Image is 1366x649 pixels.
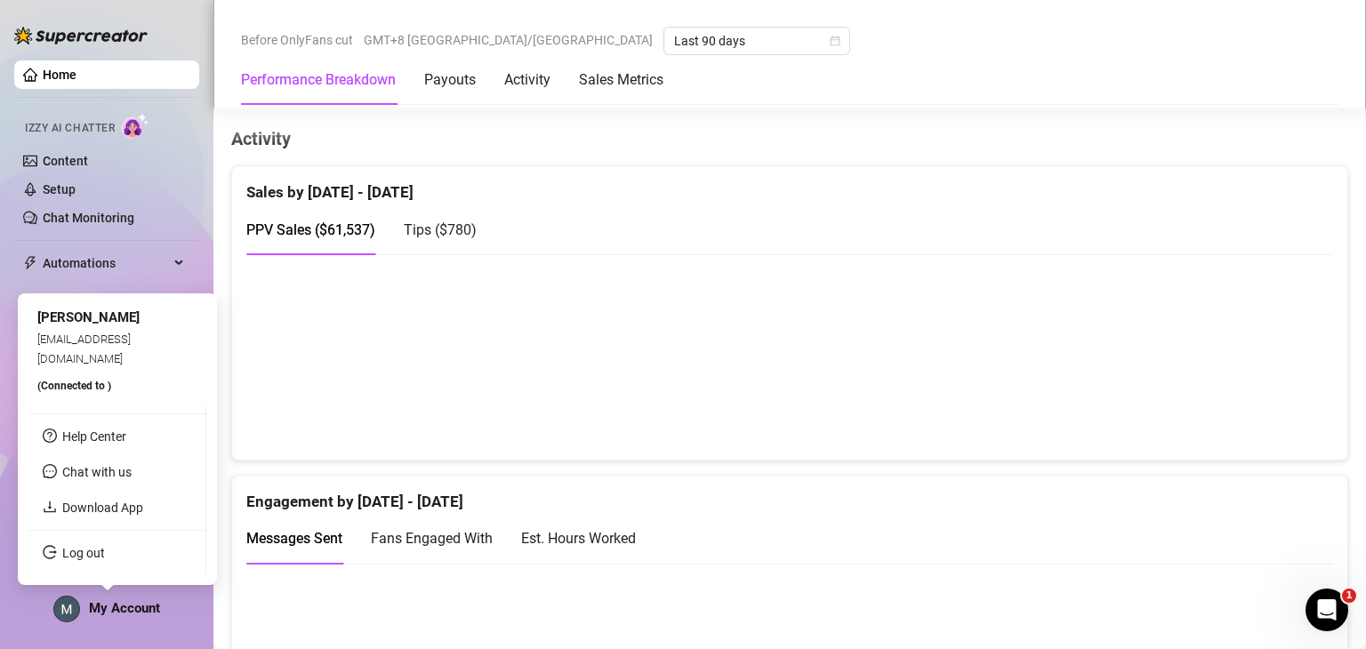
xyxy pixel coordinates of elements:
span: Izzy AI Chatter [25,120,115,137]
span: PPV Sales ( $61,537 ) [246,221,375,238]
span: thunderbolt [23,256,37,270]
div: Sales by [DATE] - [DATE] [246,166,1333,204]
span: Last 90 days [674,28,840,54]
span: Chat with us [62,465,132,479]
span: 1 [1342,589,1356,603]
div: Sales Metrics [579,69,663,91]
span: Automations [43,249,169,277]
span: Before OnlyFans cut [241,27,353,53]
a: Chat Monitoring [43,211,134,225]
a: Setup [43,182,76,196]
div: Activity [504,69,550,91]
li: Log out [28,539,205,567]
a: Home [43,68,76,82]
a: Log out [62,546,105,560]
span: Tips ( $780 ) [404,221,477,238]
span: Fans Engaged With [371,530,493,547]
div: Payouts [424,69,476,91]
span: calendar [830,36,840,46]
span: message [43,464,57,478]
span: GMT+8 [GEOGRAPHIC_DATA]/[GEOGRAPHIC_DATA] [364,27,653,53]
img: ACg8ocLEUq6BudusSbFUgfJHT7ol7Uq-BuQYr5d-mnjl9iaMWv35IQ=s96-c [54,597,79,621]
img: logo-BBDzfeDw.svg [14,27,148,44]
a: Help Center [62,429,126,444]
iframe: Intercom live chat [1306,589,1348,631]
a: Content [43,154,88,168]
span: [PERSON_NAME] [37,309,140,325]
div: Performance Breakdown [241,69,396,91]
span: Chat Copilot [43,284,169,313]
div: Est. Hours Worked [521,527,636,549]
span: [EMAIL_ADDRESS][DOMAIN_NAME] [37,332,131,365]
span: Messages Sent [246,530,342,547]
a: Download App [62,501,143,515]
span: My Account [89,600,160,616]
h4: Activity [231,126,1348,151]
span: (Connected to ) [37,380,111,392]
img: AI Chatter [122,113,149,139]
div: Engagement by [DATE] - [DATE] [246,476,1333,514]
